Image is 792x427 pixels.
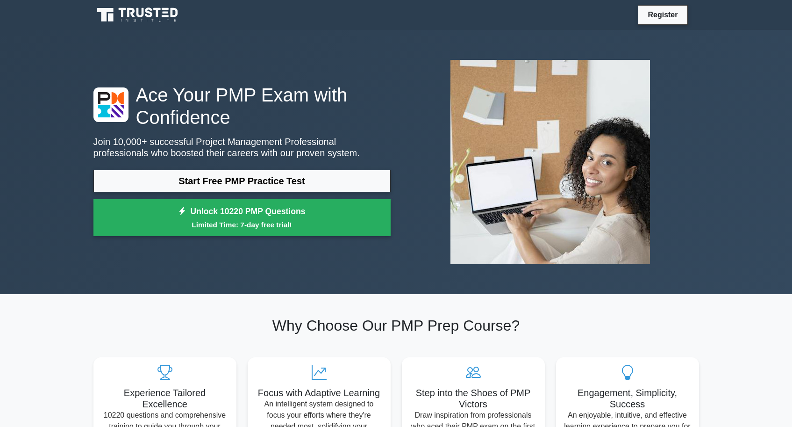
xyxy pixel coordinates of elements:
a: Register [642,9,683,21]
h5: Experience Tailored Excellence [101,387,229,410]
h5: Engagement, Simplicity, Success [564,387,692,410]
h5: Step into the Shoes of PMP Victors [409,387,537,410]
h1: Ace Your PMP Exam with Confidence [93,84,391,129]
h5: Focus with Adaptive Learning [255,387,383,398]
p: Join 10,000+ successful Project Management Professional professionals who boosted their careers w... [93,136,391,159]
a: Unlock 10220 PMP QuestionsLimited Time: 7-day free trial! [93,199,391,237]
h2: Why Choose Our PMP Prep Course? [93,317,699,334]
small: Limited Time: 7-day free trial! [105,219,379,230]
a: Start Free PMP Practice Test [93,170,391,192]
